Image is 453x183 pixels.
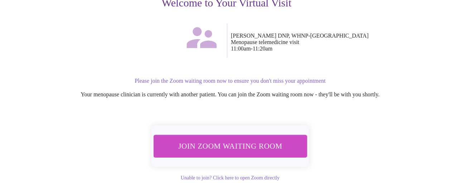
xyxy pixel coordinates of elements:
p: Please join the Zoom waiting room now to ensure you don't miss your appointment [19,78,442,84]
span: Join Zoom Waiting Room [160,139,300,153]
p: [PERSON_NAME] DNP, WHNP-[GEOGRAPHIC_DATA] Menopause telemedicine visit 11:00am - 11:20am [231,33,442,52]
p: Your menopause clinician is currently with another patient. You can join the Zoom waiting room no... [19,91,442,98]
a: Unable to join? Click here to open Zoom directly [180,175,279,180]
button: Join Zoom Waiting Room [150,134,310,158]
